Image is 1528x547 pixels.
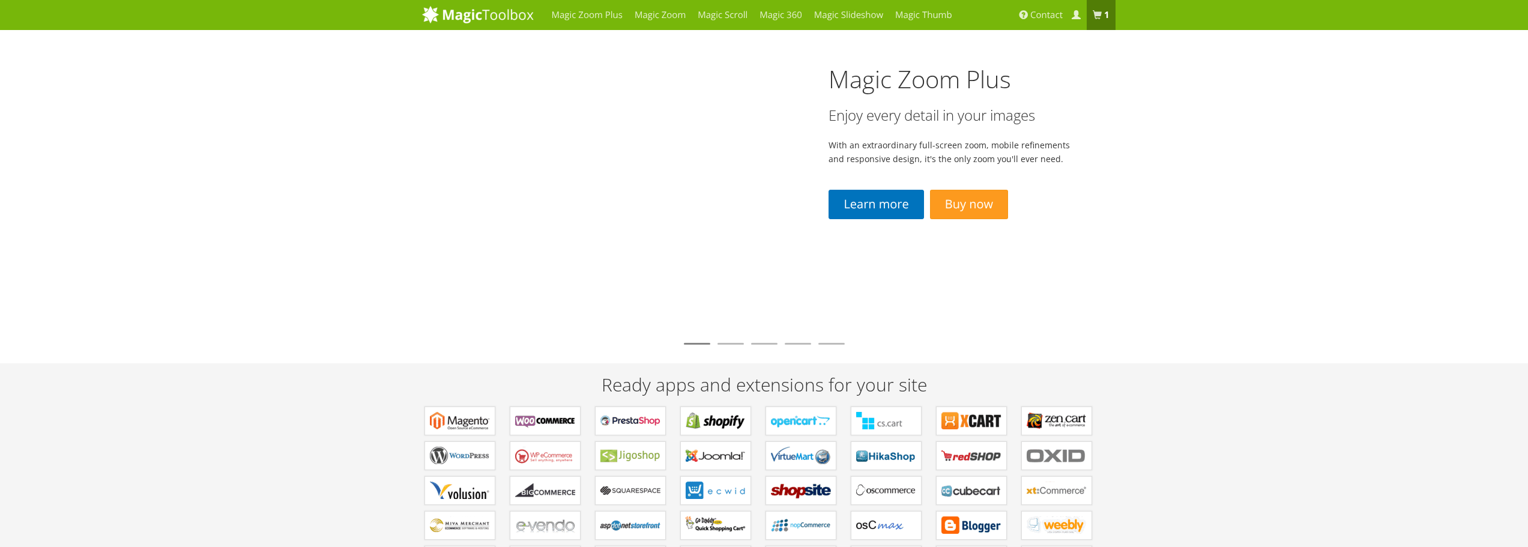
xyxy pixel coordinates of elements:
b: 1 [1104,9,1110,21]
b: Components for VirtueMart [771,447,831,465]
b: Components for Joomla [686,447,746,465]
a: Extensions for e-vendo [510,511,581,540]
a: Extensions for Squarespace [595,476,666,505]
a: Modules for X-Cart [936,406,1007,435]
a: Extensions for Magento [424,406,495,435]
a: Plugins for CubeCart [936,476,1007,505]
b: Extensions for Miva Merchant [430,516,490,534]
b: Extensions for Squarespace [600,482,660,500]
b: Extensions for Blogger [941,516,1001,534]
b: Modules for OpenCart [771,412,831,430]
a: Extensions for GoDaddy Shopping Cart [680,511,751,540]
a: Extensions for ECWID [680,476,751,505]
a: Extensions for Blogger [936,511,1007,540]
b: Extensions for ShopSite [771,482,831,500]
a: Components for VirtueMart [766,441,836,470]
a: Apps for Shopify [680,406,751,435]
a: Extensions for Volusion [424,476,495,505]
b: Plugins for Zen Cart [1027,412,1087,430]
a: Add-ons for CS-Cart [851,406,922,435]
a: Extensions for Miva Merchant [424,511,495,540]
a: Magic Zoom Plus [829,62,1011,95]
b: Add-ons for CS-Cart [856,412,916,430]
b: Plugins for WordPress [430,447,490,465]
img: MagicToolbox.com - Image tools for your website [422,5,534,23]
b: Plugins for CubeCart [941,482,1001,500]
b: Extensions for nopCommerce [771,516,831,534]
a: Plugins for WooCommerce [510,406,581,435]
b: Plugins for WooCommerce [515,412,575,430]
a: Extensions for nopCommerce [766,511,836,540]
a: Modules for PrestaShop [595,406,666,435]
p: With an extraordinary full-screen zoom, mobile refinements and responsive design, it's the only z... [829,138,1077,166]
a: Extensions for OXID [1021,441,1092,470]
b: Extensions for e-vendo [515,516,575,534]
a: Learn more [829,190,923,219]
a: Components for HikaShop [851,441,922,470]
b: Extensions for GoDaddy Shopping Cart [686,516,746,534]
a: Plugins for Jigoshop [595,441,666,470]
b: Apps for Shopify [686,412,746,430]
b: Modules for X-Cart [941,412,1001,430]
a: Add-ons for osCommerce [851,476,922,505]
b: Extensions for ECWID [686,482,746,500]
b: Add-ons for osCommerce [856,482,916,500]
a: Extensions for xt:Commerce [1021,476,1092,505]
b: Plugins for WP e-Commerce [515,447,575,465]
a: Extensions for Weebly [1021,511,1092,540]
b: Extensions for Volusion [430,482,490,500]
a: Extensions for AspDotNetStorefront [595,511,666,540]
a: Modules for OpenCart [766,406,836,435]
b: Components for redSHOP [941,447,1001,465]
b: Components for HikaShop [856,447,916,465]
a: Plugins for WP e-Commerce [510,441,581,470]
a: Plugins for Zen Cart [1021,406,1092,435]
a: Components for redSHOP [936,441,1007,470]
b: Extensions for xt:Commerce [1027,482,1087,500]
a: Buy now [929,190,1007,219]
b: Apps for Bigcommerce [515,482,575,500]
h2: Ready apps and extensions for your site [422,375,1107,394]
b: Extensions for OXID [1027,447,1087,465]
a: Components for Joomla [680,441,751,470]
span: Contact [1030,9,1063,21]
a: Apps for Bigcommerce [510,476,581,505]
h3: Enjoy every detail in your images [829,107,1077,123]
b: Extensions for AspDotNetStorefront [600,516,660,534]
b: Modules for PrestaShop [600,412,660,430]
a: Extensions for ShopSite [766,476,836,505]
a: Add-ons for osCMax [851,511,922,540]
b: Extensions for Weebly [1027,516,1087,534]
a: Plugins for WordPress [424,441,495,470]
b: Add-ons for osCMax [856,516,916,534]
b: Plugins for Jigoshop [600,447,660,465]
b: Extensions for Magento [430,412,490,430]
